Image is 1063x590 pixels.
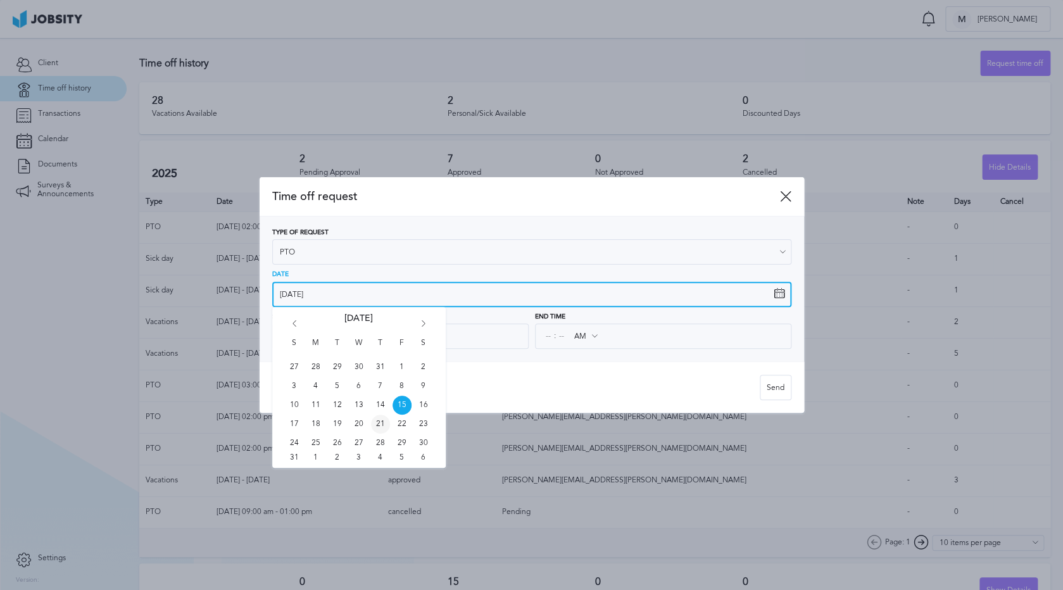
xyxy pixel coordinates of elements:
[289,320,300,332] i: Go back 1 month
[414,396,433,415] span: Sat Aug 16 2025
[306,339,325,358] span: M
[328,434,347,453] span: Tue Aug 26 2025
[393,339,412,358] span: F
[272,190,780,203] span: Time off request
[371,339,390,358] span: T
[554,332,556,341] span: :
[349,339,368,358] span: W
[535,313,565,321] span: End Time
[285,415,304,434] span: Sun Aug 17 2025
[328,339,347,358] span: T
[393,415,412,434] span: Fri Aug 22 2025
[328,358,347,377] span: Tue Jul 29 2025
[393,377,412,396] span: Fri Aug 08 2025
[393,358,412,377] span: Fri Aug 01 2025
[328,453,347,462] span: Tue Sep 02 2025
[414,358,433,377] span: Sat Aug 02 2025
[556,325,567,348] input: --
[349,434,368,453] span: Wed Aug 27 2025
[306,415,325,434] span: Mon Aug 18 2025
[414,339,433,358] span: S
[371,358,390,377] span: Thu Jul 31 2025
[393,396,412,415] span: Fri Aug 15 2025
[393,434,412,453] span: Fri Aug 29 2025
[349,415,368,434] span: Wed Aug 20 2025
[760,375,791,401] div: Send
[285,339,304,358] span: S
[371,415,390,434] span: Thu Aug 21 2025
[414,377,433,396] span: Sat Aug 09 2025
[328,377,347,396] span: Tue Aug 05 2025
[306,358,325,377] span: Mon Jul 28 2025
[306,396,325,415] span: Mon Aug 11 2025
[285,434,304,453] span: Sun Aug 24 2025
[414,415,433,434] span: Sat Aug 23 2025
[543,325,554,348] input: --
[371,377,390,396] span: Thu Aug 07 2025
[349,377,368,396] span: Wed Aug 06 2025
[371,453,390,462] span: Thu Sep 04 2025
[760,375,791,400] button: Send
[285,453,304,462] span: Sun Aug 31 2025
[306,453,325,462] span: Mon Sep 01 2025
[272,271,289,279] span: Date
[371,434,390,453] span: Thu Aug 28 2025
[414,434,433,453] span: Sat Aug 30 2025
[272,229,329,237] span: Type of Request
[285,396,304,415] span: Sun Aug 10 2025
[306,377,325,396] span: Mon Aug 04 2025
[349,396,368,415] span: Wed Aug 13 2025
[328,415,347,434] span: Tue Aug 19 2025
[344,313,373,339] span: [DATE]
[349,453,368,462] span: Wed Sep 03 2025
[418,320,429,332] i: Go forward 1 month
[371,396,390,415] span: Thu Aug 14 2025
[393,453,412,462] span: Fri Sep 05 2025
[285,358,304,377] span: Sun Jul 27 2025
[328,396,347,415] span: Tue Aug 12 2025
[414,453,433,462] span: Sat Sep 06 2025
[285,377,304,396] span: Sun Aug 03 2025
[306,434,325,453] span: Mon Aug 25 2025
[349,358,368,377] span: Wed Jul 30 2025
